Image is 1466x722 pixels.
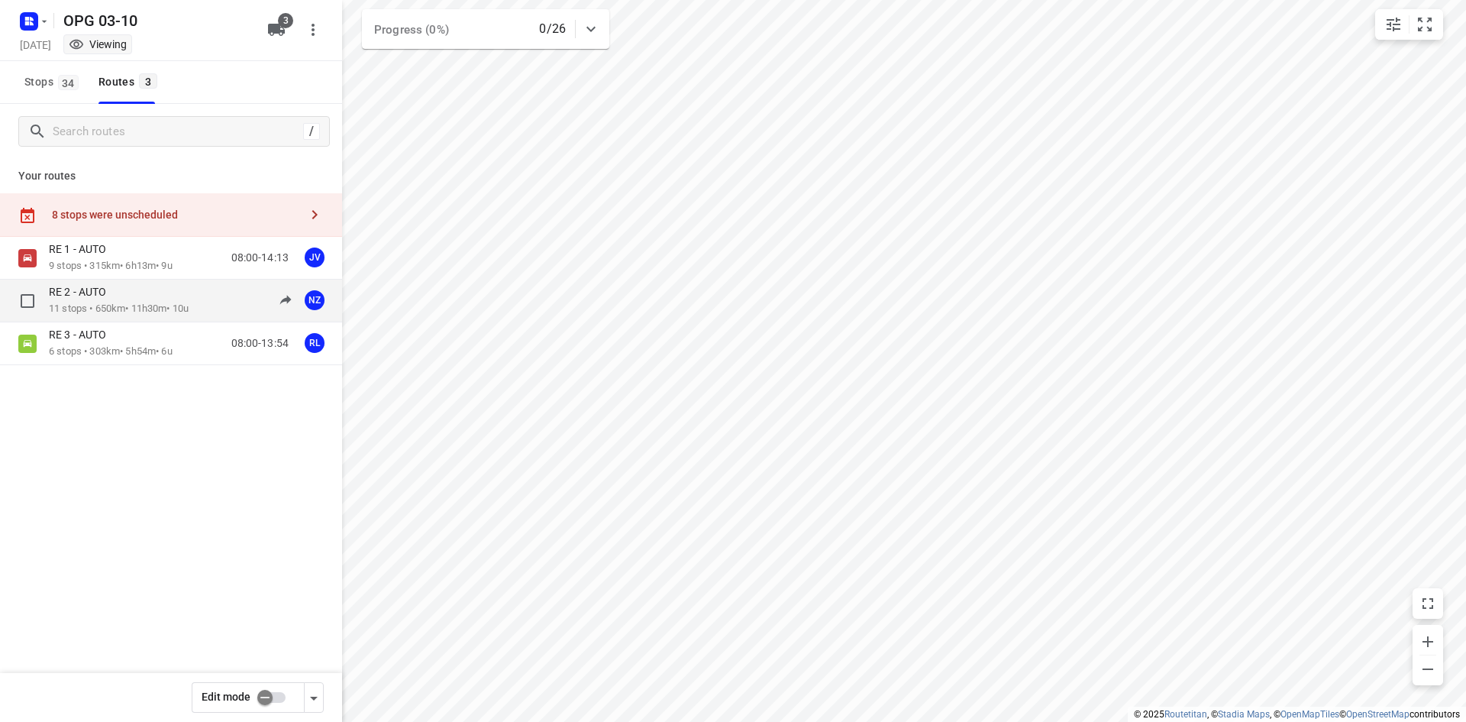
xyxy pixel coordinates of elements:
[49,242,115,256] p: RE 1 - AUTO
[98,73,162,92] div: Routes
[298,15,328,45] button: More
[49,345,173,359] p: 6 stops • 303km • 5h54m • 6u
[374,23,449,37] span: Progress (0%)
[1378,9,1409,40] button: Map settings
[1134,709,1460,720] li: © 2025 , © , © © contributors
[49,285,115,299] p: RE 2 - AUTO
[52,209,299,221] div: 8 stops were unscheduled
[139,73,157,89] span: 3
[270,285,301,316] button: Send to driver
[1409,9,1440,40] button: Fit zoom
[539,20,566,38] p: 0/26
[1164,709,1207,720] a: Routetitan
[305,688,323,707] div: Driver app settings
[202,691,250,703] span: Edit mode
[24,73,83,92] span: Stops
[12,286,43,316] span: Select
[49,259,173,274] p: 9 stops • 315km • 6h13m • 9u
[1218,709,1270,720] a: Stadia Maps
[69,37,127,52] div: You are currently in view mode. To make any changes, go to edit project.
[49,328,115,342] p: RE 3 - AUTO
[362,9,609,49] div: Progress (0%)0/26
[278,13,293,28] span: 3
[1280,709,1339,720] a: OpenMapTiles
[53,120,303,144] input: Search routes
[303,123,320,140] div: /
[1346,709,1409,720] a: OpenStreetMap
[261,15,292,45] button: 3
[231,250,289,266] p: 08:00-14:13
[1375,9,1443,40] div: small contained button group
[231,335,289,351] p: 08:00-13:54
[18,168,324,184] p: Your routes
[49,302,189,316] p: 11 stops • 650km • 11h30m • 10u
[58,75,79,90] span: 34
